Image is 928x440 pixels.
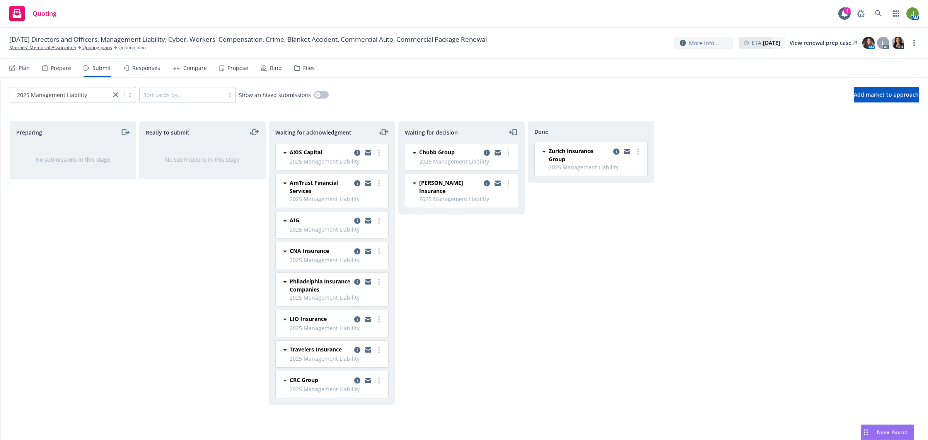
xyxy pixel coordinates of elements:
[290,277,351,293] span: Philadelphia Insurance Companies
[353,315,362,324] a: copy logging email
[482,179,491,188] a: copy logging email
[504,179,513,188] a: more
[32,10,56,17] span: Quoting
[118,44,146,51] span: Quoting plan
[419,195,513,203] span: 2025 Management Liability
[353,216,362,225] a: copy logging email
[405,128,458,136] span: Waiting for decision
[290,315,327,323] span: LIO Insurance
[549,147,610,163] span: Zurich Insurance Group
[290,179,351,195] span: AmTrust Financial Services
[861,425,914,440] button: Nova Assist
[909,38,919,48] a: more
[275,128,351,136] span: Waiting for acknowledgment
[862,37,875,49] img: photo
[374,376,384,385] a: more
[844,7,851,14] div: 1
[674,37,733,49] button: More info...
[363,216,373,225] a: copy logging email
[120,128,130,137] a: moveRight
[549,163,643,171] span: 2025 Management Liability
[290,225,384,234] span: 2025 Management Liability
[509,128,518,137] a: moveLeft
[374,148,384,157] a: more
[6,3,60,24] a: Quoting
[353,376,362,385] a: copy logging email
[379,128,389,137] a: moveLeftRight
[270,65,282,71] div: Bind
[892,37,904,49] img: photo
[303,65,315,71] div: Files
[290,195,384,203] span: 2025 Management Liability
[374,247,384,256] a: more
[51,65,71,71] div: Prepare
[9,35,487,44] span: [DATE] Directors and Officers, Management Liability, Cyber, Workers' Compensation, Crime, Blanket...
[504,148,513,157] a: more
[374,277,384,287] a: more
[290,355,384,363] span: 2025 Management Liability
[363,376,373,385] a: copy logging email
[353,179,362,188] a: copy logging email
[14,91,107,99] span: 2025 Management Liability
[374,216,384,225] a: more
[623,147,632,156] a: copy logging email
[363,277,373,287] a: copy logging email
[363,247,373,256] a: copy logging email
[290,293,384,302] span: 2025 Management Liability
[752,39,780,47] span: ETA :
[9,44,76,51] a: Marines' Memorial Association
[92,65,111,71] div: Submit
[689,39,719,47] span: More info...
[493,179,502,188] a: copy logging email
[763,39,780,46] strong: [DATE]
[374,179,384,188] a: more
[419,148,455,156] span: Chubb Group
[633,147,643,156] a: more
[111,90,120,99] a: close
[239,91,311,99] span: Show archived submissions
[183,65,207,71] div: Compare
[17,91,87,99] span: 2025 Management Liability
[790,37,857,49] div: View renewal prep case
[877,429,908,435] span: Nova Assist
[906,7,919,20] img: photo
[882,39,885,47] span: L
[374,345,384,355] a: more
[227,65,248,71] div: Propose
[871,6,886,21] a: Search
[889,6,904,21] a: Switch app
[22,155,123,164] div: No submissions in this stage
[353,247,362,256] a: copy logging email
[419,157,513,165] span: 2025 Management Liability
[493,148,502,157] a: copy logging email
[353,148,362,157] a: copy logging email
[353,277,362,287] a: copy logging email
[290,216,299,224] span: AIG
[290,148,322,156] span: AXIS Capital
[482,148,491,157] a: copy logging email
[853,6,868,21] a: Report a Bug
[16,128,42,136] span: Preparing
[290,385,384,393] span: 2025 Management Liability
[132,65,160,71] div: Responses
[290,157,384,165] span: 2025 Management Liability
[290,256,384,264] span: 2025 Management Liability
[419,179,481,195] span: [PERSON_NAME] Insurance
[19,65,30,71] div: Plan
[612,147,621,156] a: copy logging email
[534,128,548,136] span: Done
[363,179,373,188] a: copy logging email
[152,155,253,164] div: No submissions in this stage
[353,345,362,355] a: copy logging email
[82,44,112,51] a: Quoting plans
[363,148,373,157] a: copy logging email
[290,247,329,255] span: CNA Insurance
[861,425,871,440] div: Drag to move
[363,315,373,324] a: copy logging email
[854,87,919,102] button: Add market to approach
[363,345,373,355] a: copy logging email
[854,91,919,98] span: Add market to approach
[290,345,342,353] span: Travelers Insurance
[290,376,318,384] span: CRC Group
[250,128,259,137] a: moveLeftRight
